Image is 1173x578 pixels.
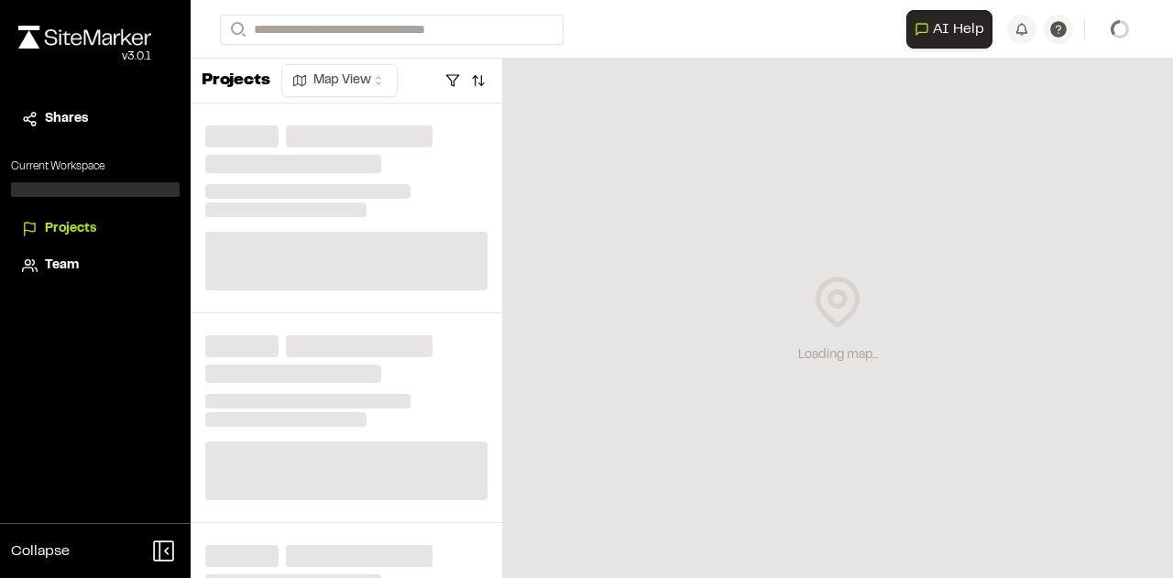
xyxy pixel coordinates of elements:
a: Shares [22,109,169,129]
button: Search [220,15,253,45]
a: Team [22,256,169,276]
p: Current Workspace [11,158,180,175]
div: Open AI Assistant [906,10,1000,49]
span: Projects [45,219,96,239]
button: Open AI Assistant [906,10,992,49]
span: Collapse [11,540,70,562]
p: Projects [202,69,270,93]
span: AI Help [933,18,984,40]
div: Loading map... [798,345,878,365]
img: rebrand.png [18,26,151,49]
a: Projects [22,219,169,239]
div: Oh geez...please don't... [18,49,151,65]
span: Shares [45,109,88,129]
span: Team [45,256,79,276]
